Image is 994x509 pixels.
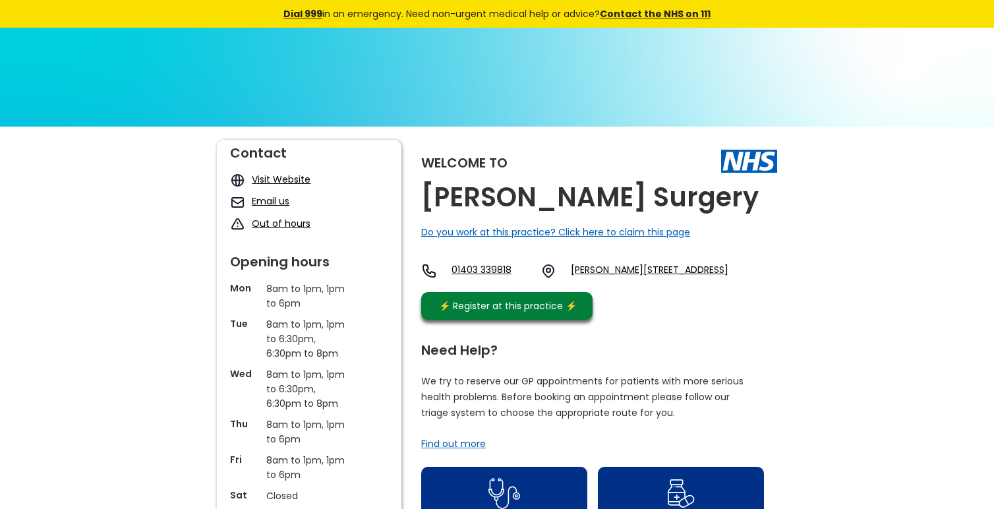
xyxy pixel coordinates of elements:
p: 8am to 1pm, 1pm to 6pm [266,282,352,311]
p: 8am to 1pm, 1pm to 6pm [266,417,352,446]
p: We try to reserve our GP appointments for patients with more serious health problems. Before book... [421,373,744,421]
a: Visit Website [252,173,310,186]
div: ⚡️ Register at this practice ⚡️ [432,299,583,313]
img: The NHS logo [721,150,777,172]
div: Contact [230,140,388,160]
p: 8am to 1pm, 1pm to 6:30pm, 6:30pm to 8pm [266,367,352,411]
a: Find out more [421,437,486,450]
img: practice location icon [541,263,556,279]
p: Closed [266,489,352,503]
div: Opening hours [230,249,388,268]
p: Tue [230,317,260,330]
a: [PERSON_NAME][STREET_ADDRESS] [571,263,728,279]
h2: [PERSON_NAME] Surgery [421,183,759,212]
p: 8am to 1pm, 1pm to 6:30pm, 6:30pm to 8pm [266,317,352,361]
img: exclamation icon [230,217,245,232]
div: Welcome to [421,156,508,169]
img: telephone icon [421,263,437,279]
a: Out of hours [252,217,310,230]
div: Need Help? [421,337,764,357]
p: Wed [230,367,260,380]
p: Thu [230,417,260,431]
a: Dial 999 [283,7,322,20]
p: Mon [230,282,260,295]
a: 01403 339818 [452,263,531,279]
a: Email us [252,195,289,208]
p: 8am to 1pm, 1pm to 6pm [266,453,352,482]
p: Fri [230,453,260,466]
img: globe icon [230,173,245,188]
div: in an emergency. Need non-urgent medical help or advice? [194,7,800,21]
p: Sat [230,489,260,502]
a: ⚡️ Register at this practice ⚡️ [421,292,593,320]
a: Do you work at this practice? Click here to claim this page [421,225,690,239]
a: Contact the NHS on 111 [600,7,711,20]
img: mail icon [230,195,245,210]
